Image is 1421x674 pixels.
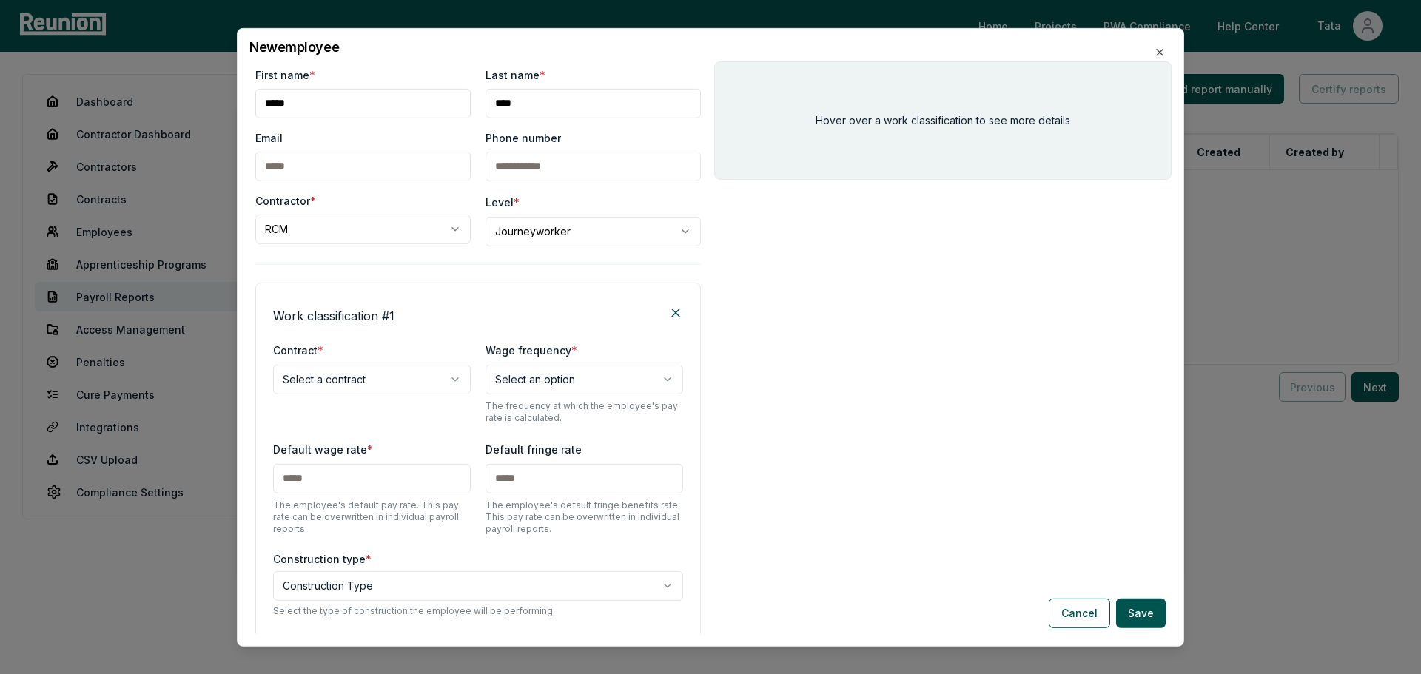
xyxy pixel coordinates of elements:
[273,442,373,455] label: Default wage rate
[1049,599,1110,628] button: Cancel
[255,129,283,145] label: Email
[486,442,582,455] label: Default fringe rate
[273,306,394,324] h4: Work classification # 1
[273,550,683,566] label: Construction type
[255,192,316,208] label: Contractor
[1116,599,1166,628] button: Save
[255,67,315,82] label: First name
[486,499,683,534] p: The employee's default fringe benefits rate. This pay rate can be overwritten in individual payro...
[273,604,683,616] p: Select the type of construction the employee will be performing.
[486,343,577,356] label: Wage frequency
[486,195,520,208] label: Level
[816,112,1070,128] p: Hover over a work classification to see more details
[486,400,683,423] p: The frequency at which the employee's pay rate is calculated.
[486,67,545,82] label: Last name
[249,40,1172,53] h2: New employee
[273,343,323,356] label: Contract
[273,499,471,534] p: The employee's default pay rate. This pay rate can be overwritten in individual payroll reports.
[486,129,561,145] label: Phone number
[273,631,381,647] label: Work classification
